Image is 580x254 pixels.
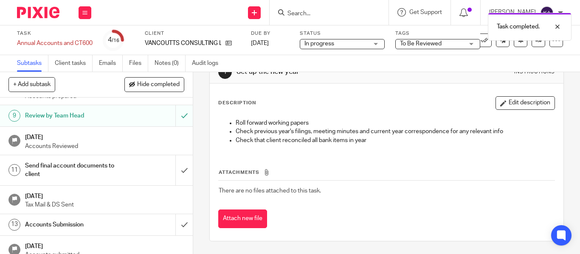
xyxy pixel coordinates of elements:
small: /16 [112,38,119,43]
a: Client tasks [55,55,93,72]
p: Accounts Reviewed [25,142,185,151]
label: Due by [251,30,289,37]
input: Search [287,10,363,18]
div: 4 [108,35,119,45]
button: Edit description [496,96,555,110]
label: Task [17,30,93,37]
h1: Send final account documents to client [25,159,120,181]
a: Audit logs [192,55,225,72]
p: Description [218,100,256,106]
a: Files [129,55,148,72]
span: Attachments [219,170,259,175]
p: Check that client reconciled all bank items in year [236,136,555,145]
div: Instructions [514,69,555,75]
a: Emails [99,55,123,72]
a: Notes (0) [155,55,186,72]
p: Task completed. [497,22,540,31]
label: Client [145,30,240,37]
div: 13 [8,219,20,231]
span: Hide completed [137,81,180,88]
div: 11 [8,164,20,176]
h1: Review by Team Head [25,109,120,122]
img: svg%3E [540,6,554,20]
p: Check previous year's filings, meeting minutes and current year correspondence for any relevant info [236,127,555,136]
p: VANCOUTTS CONSULTING LTD [145,39,221,47]
span: To Be Reviewed [400,41,442,47]
h1: Accounts Submission [25,218,120,231]
h1: [DATE] [25,190,185,201]
h1: [DATE] [25,131,185,142]
span: In progress [304,41,334,47]
button: Hide completed [124,77,184,92]
p: Roll forward working papers [236,119,555,127]
div: 9 [8,110,20,122]
span: There are no files attached to this task. [219,188,321,194]
button: + Add subtask [8,77,55,92]
img: Pixie [17,7,59,18]
h1: Set up the new year [237,67,405,76]
div: Annual Accounts and CT600 [17,39,93,47]
div: 1 [218,65,232,79]
h1: [DATE] [25,240,185,251]
a: Subtasks [17,55,48,72]
span: [DATE] [251,40,269,46]
button: Attach new file [218,209,267,229]
p: Tax Mail & DS Sent [25,201,185,209]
